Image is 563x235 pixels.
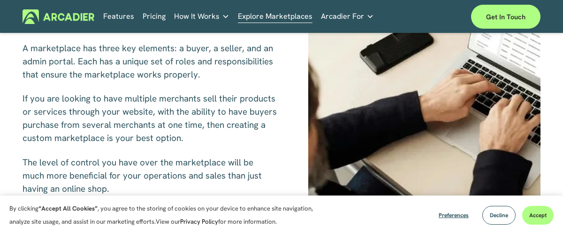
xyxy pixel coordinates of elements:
iframe: Chat Widget [516,190,563,235]
a: Get in touch [471,5,540,29]
button: Preferences [432,206,476,225]
a: folder dropdown [321,9,374,24]
span: Decline [490,211,508,219]
button: Decline [482,206,516,225]
span: Arcadier For [321,10,364,23]
span: Preferences [439,211,469,219]
span: If you are looking to have multiple merchants sell their products or services through your websit... [23,93,279,144]
strong: “Accept All Cookies” [38,204,98,212]
span: The level of control you have over the marketplace will be much more beneficial for your operatio... [23,157,264,195]
span: How It Works [174,10,220,23]
span: A marketplace has three key elements: a buyer, a seller, and an admin portal. Each has a unique s... [23,42,275,80]
p: By clicking , you agree to the storing of cookies on your device to enhance site navigation, anal... [9,202,314,228]
a: Explore Marketplaces [238,9,312,24]
a: folder dropdown [174,9,229,24]
a: Privacy Policy [180,218,218,226]
a: Features [103,9,134,24]
img: Arcadier [23,9,94,24]
a: Pricing [143,9,166,24]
